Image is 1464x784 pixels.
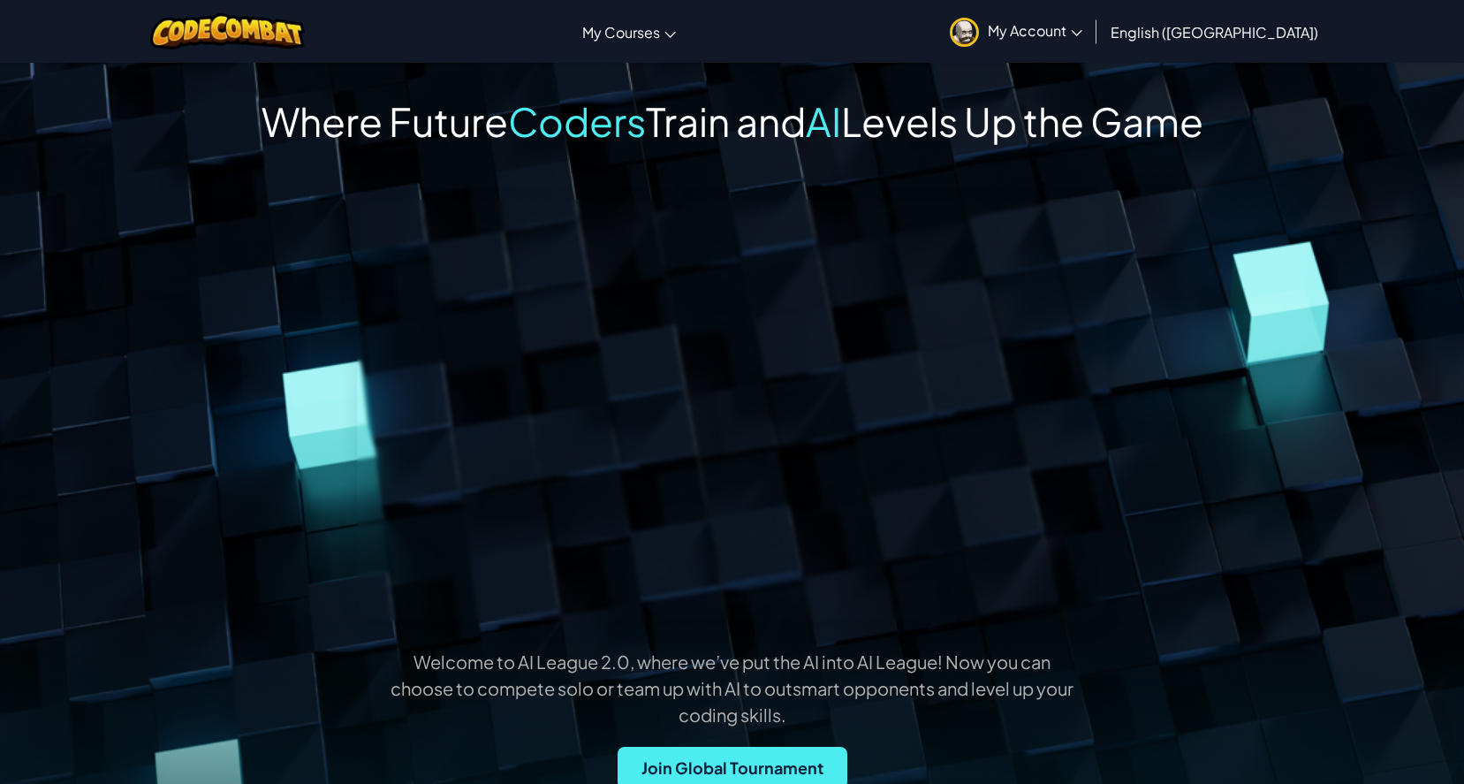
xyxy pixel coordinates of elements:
p: choose to compete solo or team up with AI to outsmart opponents and level up your [98,676,1367,701]
span: Where Future [262,96,508,146]
span: My Account [988,21,1082,40]
a: My Account [941,4,1091,59]
span: My Courses [582,23,660,42]
p: coding skills. [98,703,1367,727]
span: Train and [646,96,806,146]
img: CodeCombat logo [150,13,305,49]
a: English ([GEOGRAPHIC_DATA]) [1102,8,1327,56]
span: AI [806,96,841,146]
span: Levels Up the Game [841,96,1203,146]
p: Welcome to AI League 2.0, where we’ve put the AI into AI League! Now you can [98,650,1367,674]
img: avatar [950,18,979,47]
span: English ([GEOGRAPHIC_DATA]) [1111,23,1318,42]
a: My Courses [573,8,685,56]
span: Coders [508,96,646,146]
